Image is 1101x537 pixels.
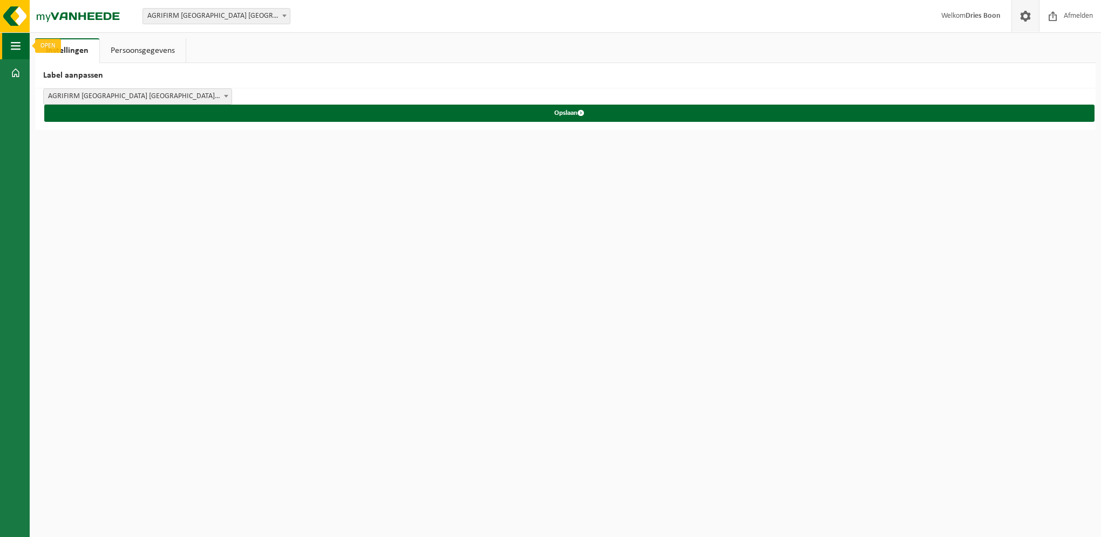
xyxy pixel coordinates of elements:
[35,63,1096,88] h2: Label aanpassen
[966,12,1001,20] strong: Dries Boon
[35,38,99,63] a: Instellingen
[143,9,290,24] span: AGRIFIRM BELGIUM NV - GROBBENDONK
[43,88,232,105] span: AGRIFIRM BELGIUM NV - GROBBENDONK
[44,89,232,104] span: AGRIFIRM BELGIUM NV - GROBBENDONK
[100,38,186,63] a: Persoonsgegevens
[44,105,1095,122] button: Opslaan
[142,8,290,24] span: AGRIFIRM BELGIUM NV - GROBBENDONK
